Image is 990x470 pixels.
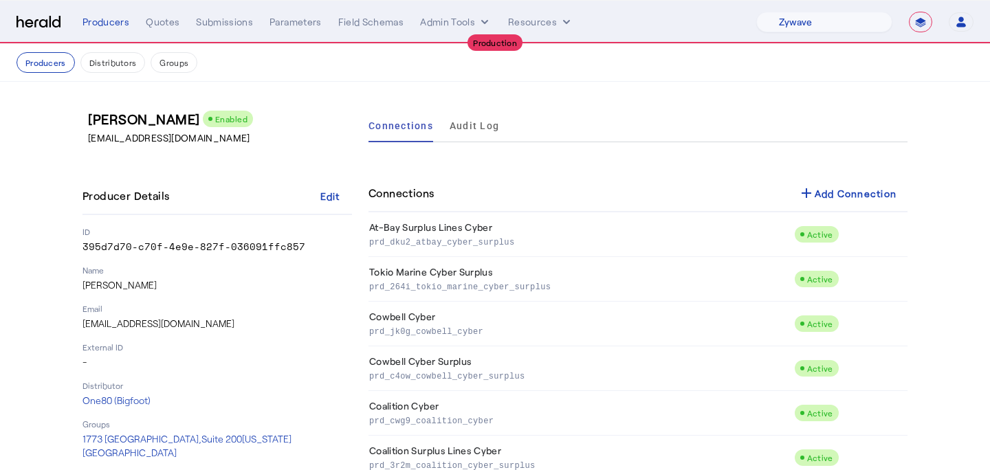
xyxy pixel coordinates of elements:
[80,52,146,73] button: Distributors
[450,121,499,131] span: Audit Log
[368,185,434,201] h4: Connections
[269,15,322,29] div: Parameters
[450,109,499,142] a: Audit Log
[798,185,897,201] div: Add Connection
[807,319,833,328] span: Active
[369,279,789,293] p: prd_264i_tokio_marine_cyber_surplus
[368,391,794,436] td: Coalition Cyber
[368,212,794,257] td: At-Bay Surplus Lines Cyber
[151,52,197,73] button: Groups
[16,52,75,73] button: Producers
[88,131,357,145] p: [EMAIL_ADDRESS][DOMAIN_NAME]
[369,324,789,337] p: prd_jk0g_cowbell_cyber
[82,355,352,369] p: -
[82,15,129,29] div: Producers
[807,453,833,462] span: Active
[787,181,908,205] button: Add Connection
[82,342,352,352] p: External ID
[467,34,522,51] div: Production
[82,433,291,458] span: 1773 [GEOGRAPHIC_DATA], Suite 200 [US_STATE][GEOGRAPHIC_DATA]
[146,15,179,29] div: Quotes
[82,240,352,254] p: 395d7d70-c70f-4e9e-827f-036091ffc857
[368,121,433,131] span: Connections
[368,109,433,142] a: Connections
[798,185,815,201] mat-icon: add
[82,380,352,391] p: Distributor
[369,413,789,427] p: prd_cwg9_coalition_cyber
[82,317,352,331] p: [EMAIL_ADDRESS][DOMAIN_NAME]
[320,189,340,203] div: Edit
[807,230,833,239] span: Active
[82,418,352,429] p: Groups
[82,303,352,314] p: Email
[82,188,175,204] h4: Producer Details
[308,183,352,208] button: Edit
[82,394,352,407] p: One80 (Bigfoot)
[88,109,357,128] h3: [PERSON_NAME]
[82,265,352,276] p: Name
[368,302,794,346] td: Cowbell Cyber
[807,274,833,284] span: Active
[369,234,789,248] p: prd_dku2_atbay_cyber_surplus
[368,346,794,391] td: Cowbell Cyber Surplus
[508,15,573,29] button: Resources dropdown menu
[807,363,833,373] span: Active
[82,226,352,237] p: ID
[338,15,404,29] div: Field Schemas
[368,257,794,302] td: Tokio Marine Cyber Surplus
[420,15,492,29] button: internal dropdown menu
[16,16,60,29] img: Herald Logo
[196,15,253,29] div: Submissions
[82,278,352,292] p: [PERSON_NAME]
[807,408,833,418] span: Active
[369,368,789,382] p: prd_c4ow_cowbell_cyber_surplus
[215,114,248,124] span: Enabled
